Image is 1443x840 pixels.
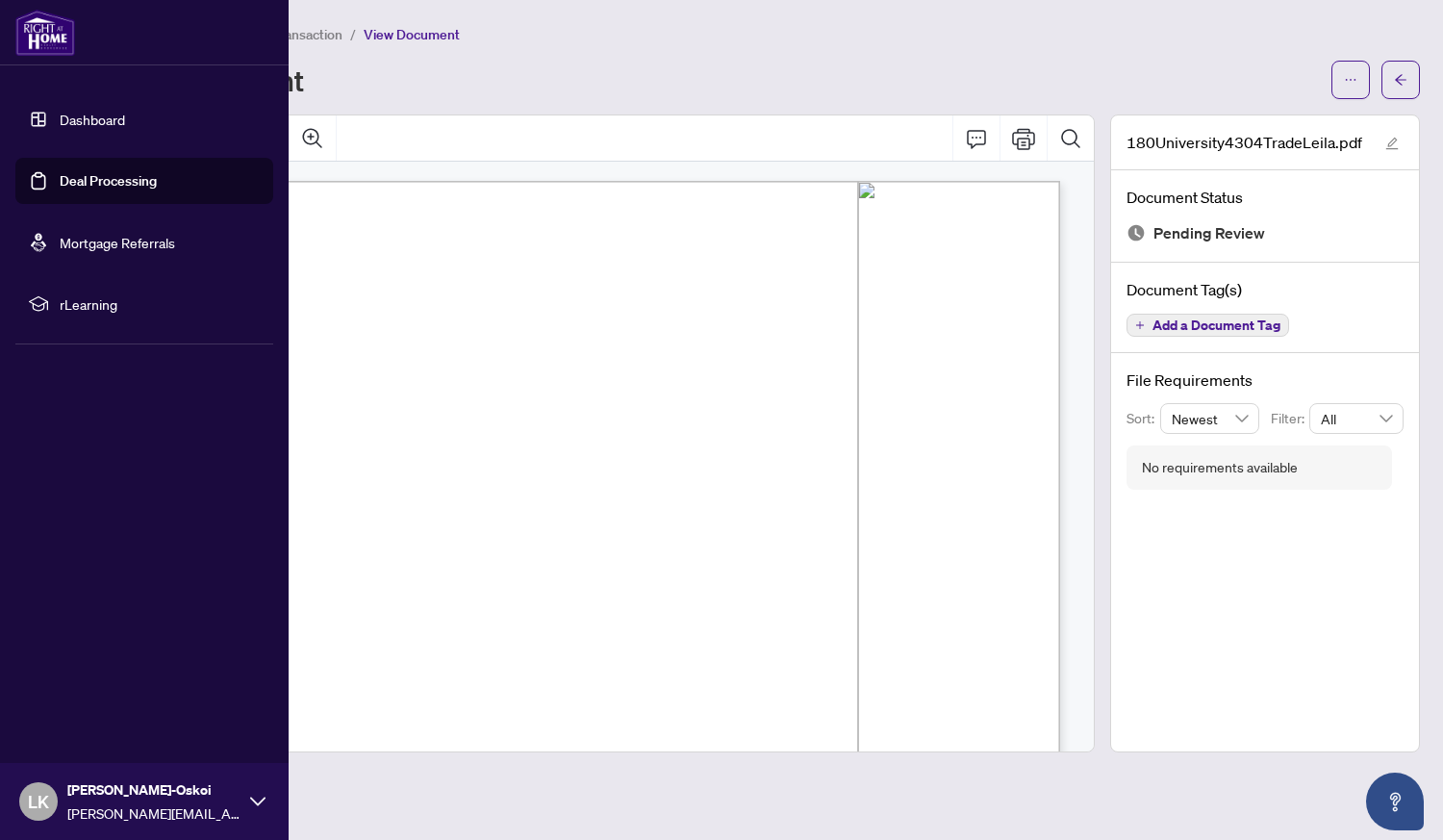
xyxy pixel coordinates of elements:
[1321,404,1392,433] span: All
[240,26,342,43] span: View Transaction
[1127,408,1160,429] p: Sort:
[1366,773,1424,830] button: Open asap
[60,111,125,128] a: Dashboard
[1127,186,1404,209] h4: Document Status
[1172,404,1249,433] span: Newest
[1135,320,1145,330] span: plus
[28,788,49,815] span: LK
[364,26,460,43] span: View Document
[15,10,75,56] img: logo
[1394,73,1407,87] span: arrow-left
[1127,223,1146,242] img: Document Status
[1127,369,1404,392] h4: File Requirements
[67,779,240,801] span: [PERSON_NAME]-Oskoi
[1127,131,1362,154] span: 180University4304TradeLeila.pdf
[1385,137,1399,150] span: edit
[60,234,175,251] a: Mortgage Referrals
[60,172,157,190] a: Deal Processing
[1127,278,1404,301] h4: Document Tag(s)
[67,802,240,824] span: [PERSON_NAME][EMAIL_ADDRESS][DOMAIN_NAME]
[1142,457,1298,478] div: No requirements available
[1344,73,1357,87] span: ellipsis
[1152,318,1280,332] span: Add a Document Tag
[1127,314,1289,337] button: Add a Document Tag
[60,293,260,315] span: rLearning
[1271,408,1309,429] p: Filter:
[1153,220,1265,246] span: Pending Review
[350,23,356,45] li: /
